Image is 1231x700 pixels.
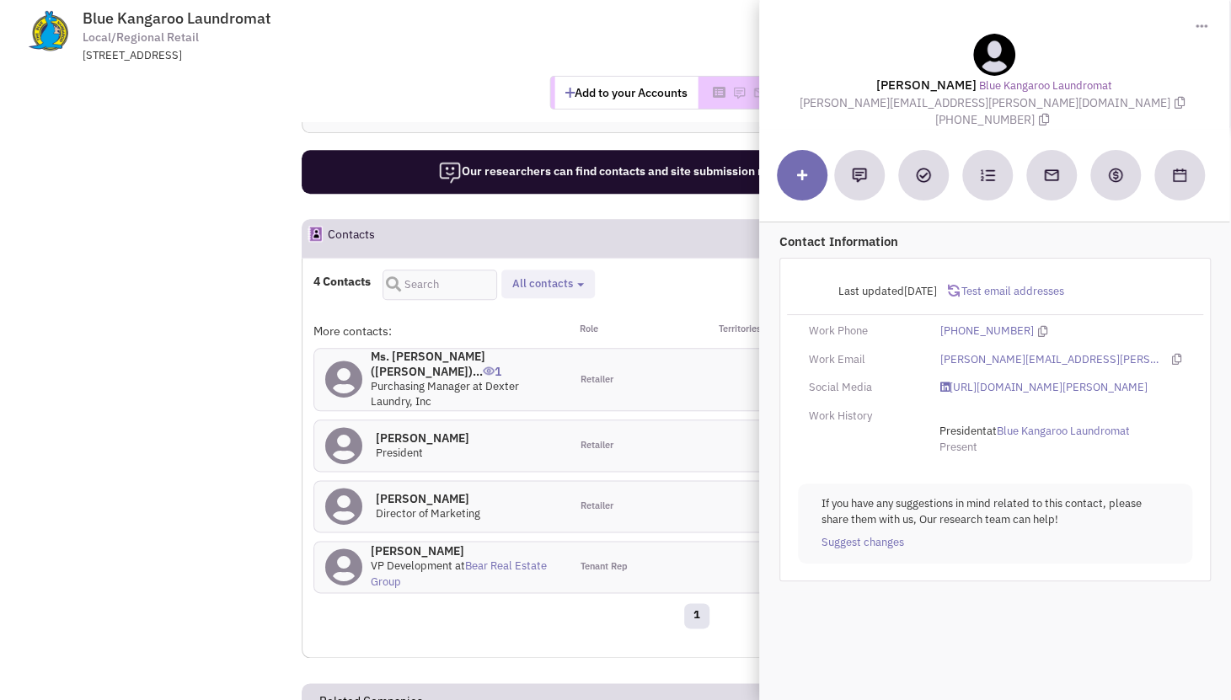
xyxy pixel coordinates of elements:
span: 1 [483,351,501,379]
img: Please add to your accounts [752,86,766,99]
div: [STREET_ADDRESS] [83,48,522,64]
img: Please add to your accounts [732,86,746,99]
img: Add a Task [916,168,931,183]
span: [DATE] [904,284,937,298]
span: [PERSON_NAME][EMAIL_ADDRESS][PERSON_NAME][DOMAIN_NAME] [800,95,1189,110]
a: [PERSON_NAME][EMAIL_ADDRESS][PERSON_NAME][DOMAIN_NAME] [940,352,1163,368]
h4: [PERSON_NAME] [376,491,480,506]
span: President [376,446,423,460]
a: [URL][DOMAIN_NAME][PERSON_NAME] [940,380,1148,396]
a: [PHONE_NUMBER] [940,323,1034,339]
lable: [PERSON_NAME] [876,77,977,93]
span: Present [939,440,977,454]
div: More contacts: [313,323,570,339]
span: VP Development [371,558,452,573]
img: teammate.png [973,34,1015,76]
img: Create a deal [1107,167,1124,184]
h4: Ms. [PERSON_NAME] ([PERSON_NAME])... [371,349,559,379]
span: Purchasing Manager at Dexter Laundry, Inc [371,379,519,409]
span: Retailer [580,439,613,452]
button: All contacts [507,275,589,293]
h4: 4 Contacts [313,274,371,289]
div: Role [569,323,697,339]
input: Search [383,270,497,300]
p: Contact Information [779,232,1211,250]
div: Work Email [798,352,929,368]
div: Territories [697,323,825,339]
span: Retailer [580,373,613,387]
span: Tenant Rep [580,560,627,574]
span: All contacts [512,276,573,291]
span: Blue Kangaroo Laundromat [83,8,271,28]
h4: [PERSON_NAME] [376,430,469,446]
img: Schedule a Meeting [1173,168,1186,182]
img: Subscribe to a cadence [980,168,995,183]
div: Work Phone [798,323,929,339]
span: Director of Marketing [376,506,480,521]
span: President [939,424,987,438]
img: Add a note [852,168,867,183]
img: icon-UserInteraction.png [483,366,495,375]
div: Last updated [798,275,948,307]
div: Work History [798,409,929,425]
span: at [371,558,547,589]
a: Bear Real Estate Group [371,558,547,589]
a: 1 [684,603,709,628]
a: Blue Kangaroo Laundromat [997,424,1130,440]
span: [PHONE_NUMBER] [935,112,1053,127]
img: Send an email [1043,167,1060,184]
p: If you have any suggestions in mind related to this contact, please share them with us, Our resea... [822,496,1169,527]
span: Test email addresses [960,284,1064,298]
button: Add to your Accounts [554,77,698,109]
span: at [939,424,1130,438]
h4: [PERSON_NAME] [371,543,558,558]
span: Local/Regional Retail [83,29,199,46]
span: Retailer [580,500,613,513]
a: Blue Kangaroo Laundromat [979,78,1112,94]
img: icon-researcher-20.png [438,161,462,184]
h2: Contacts [328,220,375,257]
a: Suggest changes [822,535,904,551]
div: Social Media [798,380,929,396]
span: Our researchers can find contacts and site submission requirements [438,163,832,179]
